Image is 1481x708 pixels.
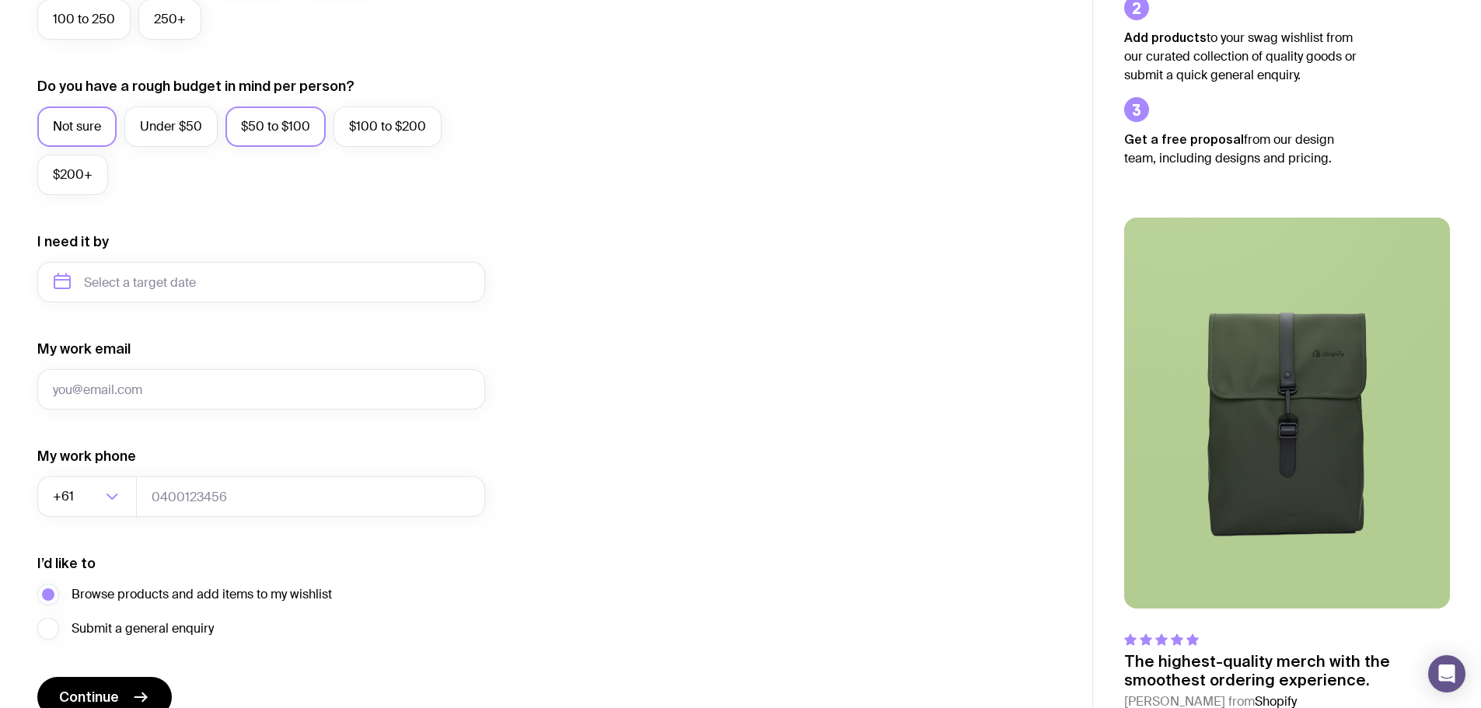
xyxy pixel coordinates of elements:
[37,476,137,517] div: Search for option
[124,106,218,147] label: Under $50
[136,476,485,517] input: 0400123456
[37,232,109,251] label: I need it by
[1428,655,1465,692] div: Open Intercom Messenger
[1124,652,1450,689] p: The highest-quality merch with the smoothest ordering experience.
[37,554,96,573] label: I’d like to
[59,688,119,706] span: Continue
[72,585,332,604] span: Browse products and add items to my wishlist
[37,106,117,147] label: Not sure
[72,619,214,638] span: Submit a general enquiry
[1124,28,1357,85] p: to your swag wishlist from our curated collection of quality goods or submit a quick general enqu...
[1124,132,1244,146] strong: Get a free proposal
[37,262,485,302] input: Select a target date
[37,447,136,466] label: My work phone
[334,106,442,147] label: $100 to $200
[1124,130,1357,168] p: from our design team, including designs and pricing.
[37,155,108,195] label: $200+
[37,369,485,410] input: you@email.com
[1124,30,1207,44] strong: Add products
[77,476,101,517] input: Search for option
[37,340,131,358] label: My work email
[37,77,355,96] label: Do you have a rough budget in mind per person?
[53,476,77,517] span: +61
[225,106,326,147] label: $50 to $100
